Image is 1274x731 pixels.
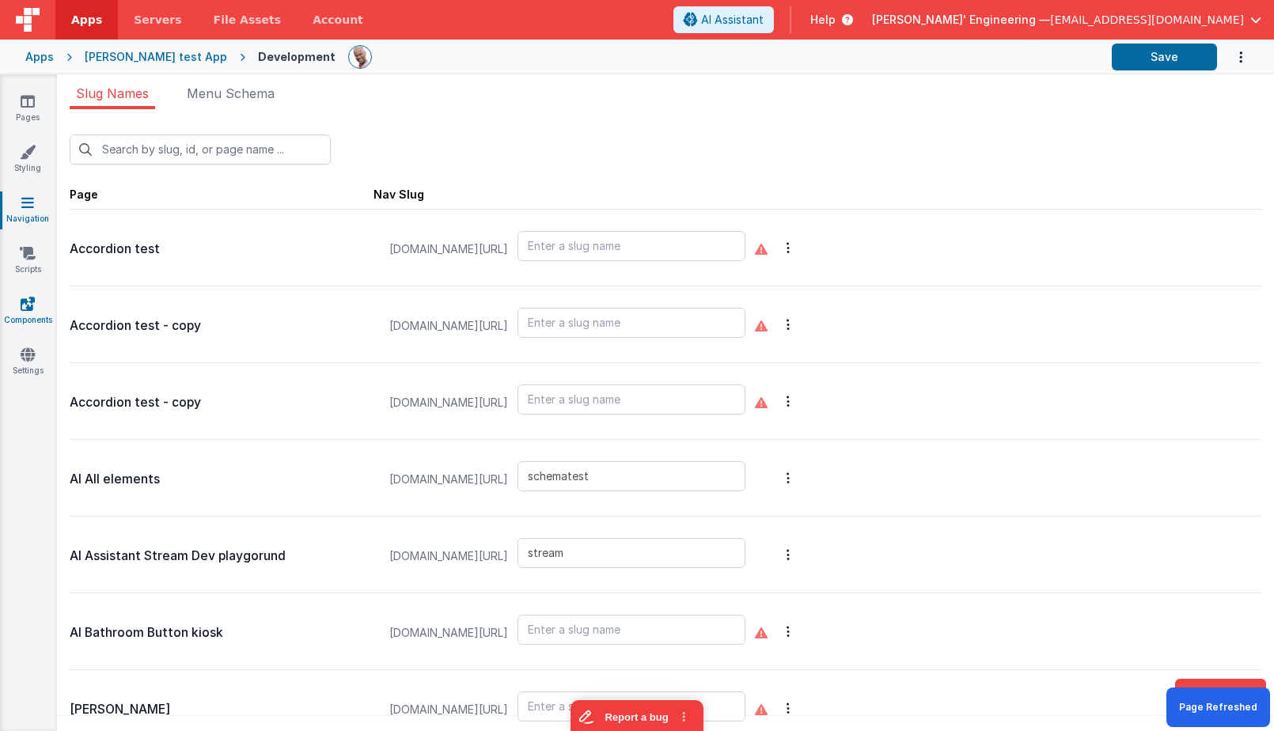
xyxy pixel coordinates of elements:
p: AI Assistant Stream Dev playgorund [70,545,373,567]
p: Accordion test - copy [70,315,373,337]
span: Help [810,12,836,28]
span: [DOMAIN_NAME][URL] [380,296,518,356]
span: File Assets [214,12,282,28]
span: [DOMAIN_NAME][URL] [380,603,518,663]
input: Enter a slug name [518,691,745,722]
button: Options [777,600,799,663]
span: AI Assistant [701,12,764,28]
span: Apps [71,12,102,28]
button: Options [777,523,799,586]
div: [PERSON_NAME] test App [85,49,227,65]
input: Enter a slug name [518,461,745,491]
button: Options [1217,41,1249,74]
span: [DOMAIN_NAME][URL] [380,449,518,509]
button: Save [1112,44,1217,70]
span: [PERSON_NAME]' Engineering — [872,12,1050,28]
span: Menu Schema [187,85,275,101]
div: Development [258,49,336,65]
button: Dev Tools [1175,679,1266,707]
p: [PERSON_NAME] [70,699,373,721]
button: [PERSON_NAME]' Engineering — [EMAIL_ADDRESS][DOMAIN_NAME] [872,12,1261,28]
p: AI All elements [70,468,373,490]
input: Search by slug, id, or page name ... [70,134,331,165]
p: Accordion test - copy [70,392,373,414]
input: Enter a slug name [518,308,745,338]
input: Enter a slug name [518,615,745,645]
span: [EMAIL_ADDRESS][DOMAIN_NAME] [1050,12,1244,28]
div: Nav Slug [373,187,424,203]
button: Options [777,293,799,356]
span: [DOMAIN_NAME][URL] [380,526,518,586]
input: Enter a slug name [518,384,745,415]
img: 11ac31fe5dc3d0eff3fbbbf7b26fa6e1 [349,46,371,68]
p: Accordion test [70,238,373,260]
input: Enter a slug name [518,231,745,261]
p: AI Bathroom Button kiosk [70,622,373,644]
span: Servers [134,12,181,28]
span: [DOMAIN_NAME][URL] [380,373,518,433]
button: AI Assistant [673,6,774,33]
span: [DOMAIN_NAME][URL] [380,219,518,279]
span: Slug Names [76,85,149,101]
div: Page [70,187,373,203]
input: Enter a slug name [518,538,745,568]
div: Apps [25,49,54,65]
button: Options [777,446,799,509]
button: Options [777,216,799,279]
button: Options [777,369,799,433]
